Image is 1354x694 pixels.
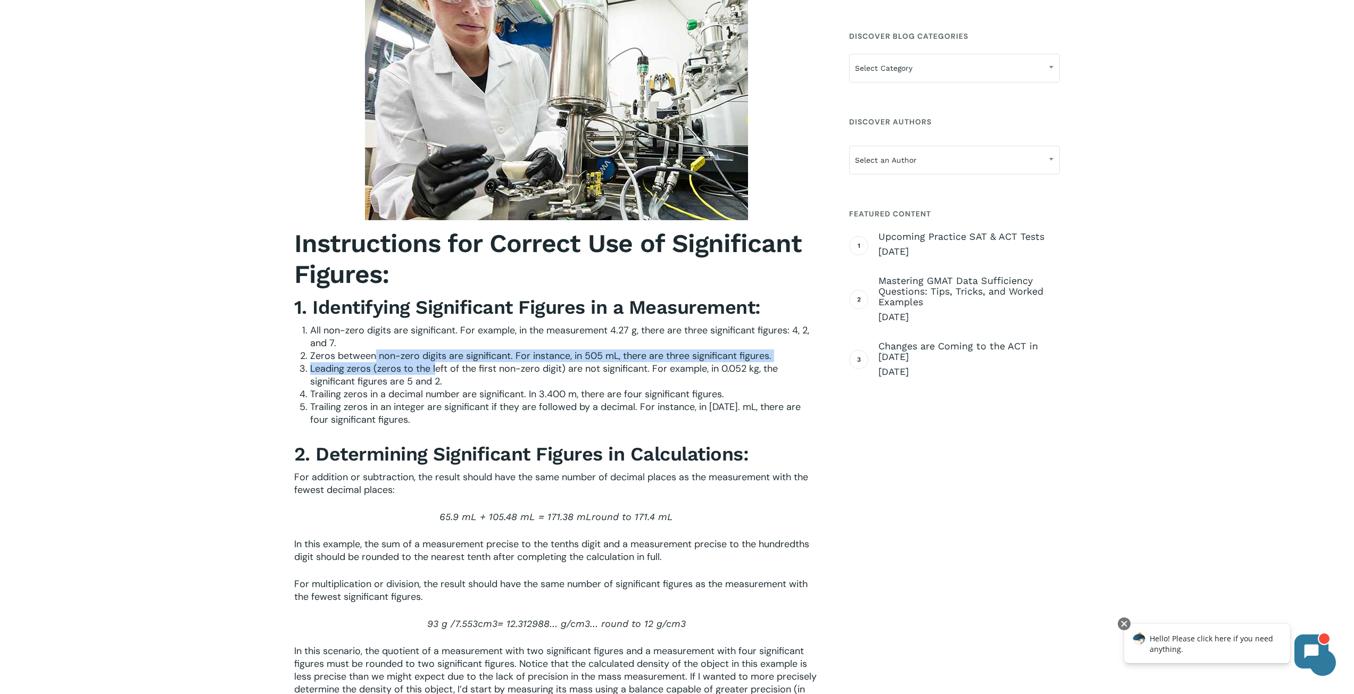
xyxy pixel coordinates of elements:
[878,231,1060,242] span: Upcoming Practice SAT & ACT Tests
[478,618,492,629] span: cm
[849,27,1060,46] h4: Discover Blog Categories
[585,618,598,629] span: 3…
[849,112,1060,131] h4: Discover Authors
[666,618,680,629] span: cm
[878,245,1060,258] span: [DATE]
[427,618,455,629] span: 93 g /
[294,228,802,289] b: Instructions for Correct Use of Significant Figures:
[878,311,1060,323] span: [DATE]
[310,324,809,349] span: All non-zero digits are significant. For example, in the measurement 4.27 g, there are three sign...
[878,341,1060,378] a: Changes are Coming to the ACT in [DATE] [DATE]
[294,578,808,603] span: For multiplication or division, the result should have the same number of significant figures as ...
[310,388,724,400] span: Trailing zeros in a decimal number are significant. In 3.400 m, there are four significant figures.
[492,618,497,629] span: 3
[849,146,1060,174] span: Select an Author
[849,204,1060,223] h4: Featured Content
[310,349,771,362] span: Zeros between non-zero digits are significant. For instance, in 505 mL, there are three significa...
[878,275,1060,323] a: Mastering GMAT Data Sufficiency Questions: Tips, Tricks, and Worked Examples [DATE]
[849,54,1060,82] span: Select Category
[294,538,809,563] span: In this example, the sum of a measurement precise to the tenths digit and a measurement precise t...
[294,443,749,465] strong: 2. Determining Significant Figures in Calculations:
[878,275,1060,307] span: Mastering GMAT Data Sufficiency Questions: Tips, Tricks, and Worked Examples
[439,511,592,522] span: 65.9 mL + 105.48 mL = 171.38 mL
[310,362,778,388] span: Leading zeros (zeros to the left of the first non-zero digit) are not significant. For example, i...
[878,231,1060,258] a: Upcoming Practice SAT & ACT Tests [DATE]
[294,296,761,319] strong: 1. Identifying Significant Figures in a Measurement:
[680,618,686,629] span: 3
[1113,615,1339,679] iframe: Chatbot
[497,618,570,629] span: = 12.312988… g/
[570,618,585,629] span: cm
[310,400,801,426] span: Trailing zeros in an integer are significant if they are followed by a decimal. For instance, in ...
[601,618,666,629] span: round to 12 g/
[878,341,1060,362] span: Changes are Coming to the ACT in [DATE]
[455,618,478,629] span: 7.553
[592,511,673,522] span: round to 171.4 mL
[294,471,808,496] span: For addition or subtraction, the result should have the same number of decimal places as the meas...
[850,149,1059,171] span: Select an Author
[850,57,1059,79] span: Select Category
[878,365,1060,378] span: [DATE]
